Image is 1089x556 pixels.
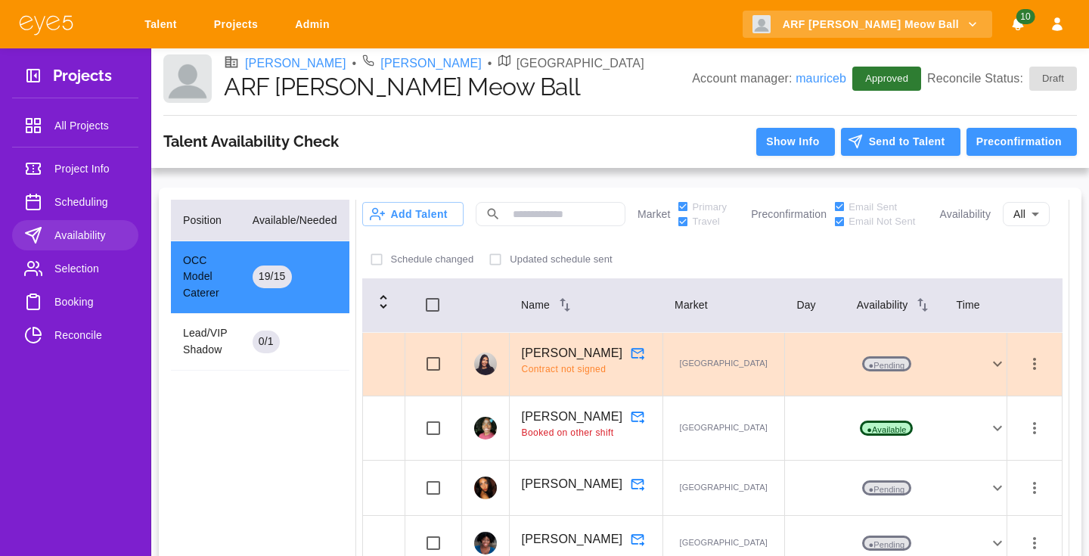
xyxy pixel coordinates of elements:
th: Position [171,200,240,241]
a: mauriceb [796,72,846,85]
button: Add Talent [362,202,464,226]
a: Projects [204,11,273,39]
p: [PERSON_NAME] [522,344,623,362]
img: profile_picture [474,353,497,375]
div: ●Pending [785,355,1007,373]
div: Name [521,296,650,314]
p: ● Pending [862,536,912,551]
p: [GEOGRAPHIC_DATA] [675,421,772,436]
th: Day [784,278,844,333]
div: ●Pending [785,534,1007,552]
td: OCC Model Caterer [171,241,240,314]
div: Availability [857,296,932,314]
p: [GEOGRAPHIC_DATA] [675,480,772,495]
a: Admin [285,11,345,39]
span: Project Info [54,160,126,178]
img: eye5 [18,14,74,36]
span: Reconcile [54,326,126,344]
li: • [352,54,357,73]
button: Preconfirmation [966,128,1077,156]
p: ● Available [860,421,913,436]
p: Account manager: [692,70,846,88]
span: 10 [1016,9,1035,24]
li: • [488,54,492,73]
span: Availability [54,226,126,244]
span: Primary [692,200,727,215]
a: Booking [12,287,138,317]
th: Market [662,278,784,333]
div: 0 / 1 [253,331,280,353]
span: Draft [1033,71,1073,86]
button: Show Info [756,128,834,156]
p: Market [638,207,671,222]
th: Time [944,278,1007,333]
div: 19 / 15 [253,266,292,288]
a: Scheduling [12,187,138,217]
p: [PERSON_NAME] [522,475,623,493]
p: [GEOGRAPHIC_DATA] [675,356,772,371]
p: [GEOGRAPHIC_DATA] [675,536,772,551]
h3: Talent Availability Check [163,132,339,151]
p: [PERSON_NAME] [522,408,623,426]
div: ●Pending [785,479,1007,497]
img: Client logo [752,15,771,33]
a: Project Info [12,154,138,184]
div: All [1003,199,1050,230]
p: Availability [940,207,991,222]
p: [PERSON_NAME] [522,530,623,548]
span: Email Sent [849,200,897,215]
button: ARF [PERSON_NAME] Meow Ball [743,11,992,39]
h1: ARF [PERSON_NAME] Meow Ball [224,73,692,101]
p: Updated schedule sent [510,252,613,267]
span: Contract not signed [522,362,650,377]
p: ● Pending [862,356,912,371]
a: Reconcile [12,320,138,350]
p: Reconcile Status: [927,67,1077,91]
button: Send to Talent [841,128,960,156]
a: Selection [12,253,138,284]
h3: Projects [53,67,112,90]
img: Client logo [163,54,212,103]
span: Travel [692,214,719,229]
p: ● Pending [862,480,912,495]
span: Selection [54,259,126,278]
img: profile_picture [474,417,497,440]
img: profile_picture [474,532,497,554]
a: [PERSON_NAME] [380,54,482,73]
span: Booking [54,293,126,311]
span: Scheduling [54,193,126,211]
a: [PERSON_NAME] [245,54,346,73]
p: Schedule changed [391,252,474,267]
td: Lead/VIP Shadow [171,314,240,371]
img: profile_picture [474,477,497,499]
a: All Projects [12,110,138,141]
span: Booked on other shift [522,426,650,441]
div: ●Available [785,419,1007,437]
a: Talent [135,11,192,39]
button: Notifications [1004,11,1032,39]
span: All Projects [54,116,126,135]
th: Available/Needed [240,200,349,241]
a: Availability [12,220,138,250]
p: [GEOGRAPHIC_DATA] [517,54,644,73]
span: Approved [856,71,917,86]
p: Preconfirmation [751,207,827,222]
span: Email Not Sent [849,214,915,229]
